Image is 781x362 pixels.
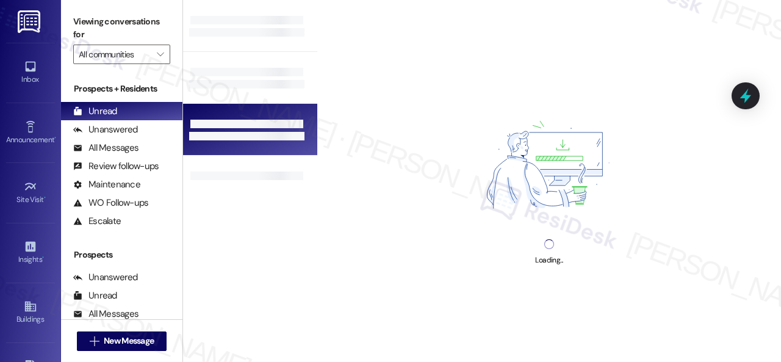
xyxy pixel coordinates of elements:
[6,296,55,329] a: Buildings
[44,194,46,202] span: •
[18,10,43,33] img: ResiDesk Logo
[73,160,159,173] div: Review follow-ups
[73,308,139,320] div: All Messages
[54,134,56,142] span: •
[73,105,117,118] div: Unread
[6,56,55,89] a: Inbox
[6,176,55,209] a: Site Visit •
[104,335,154,347] span: New Message
[79,45,151,64] input: All communities
[6,236,55,269] a: Insights •
[535,254,563,267] div: Loading...
[157,49,164,59] i: 
[73,289,117,302] div: Unread
[77,331,167,351] button: New Message
[73,142,139,154] div: All Messages
[73,123,138,136] div: Unanswered
[61,82,182,95] div: Prospects + Residents
[61,248,182,261] div: Prospects
[73,215,121,228] div: Escalate
[73,178,140,191] div: Maintenance
[73,271,138,284] div: Unanswered
[73,197,148,209] div: WO Follow-ups
[73,12,170,45] label: Viewing conversations for
[42,253,44,262] span: •
[90,336,99,346] i: 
